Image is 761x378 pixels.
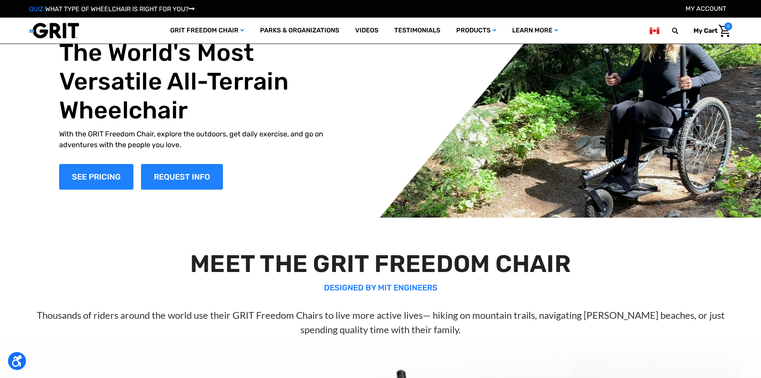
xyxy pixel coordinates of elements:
[19,282,742,294] p: DESIGNED BY MIT ENGINEERS
[162,18,252,44] a: GRIT Freedom Chair
[59,164,133,190] a: Shop Now
[693,27,717,34] span: My Cart
[676,22,687,39] input: Search
[252,18,347,44] a: Parks & Organizations
[141,164,223,190] a: Slide number 1, Request Information
[29,5,45,13] span: QUIZ:
[29,22,79,39] img: GRIT All-Terrain Wheelchair and Mobility Equipment
[685,5,726,12] a: Account
[19,308,742,337] p: Thousands of riders around the world use their GRIT Freedom Chairs to live more active lives— hik...
[504,18,566,44] a: Learn More
[687,22,732,39] a: Cart with 0 items
[19,250,742,278] h2: MEET THE GRIT FREEDOM CHAIR
[29,5,195,13] a: QUIZ:WHAT TYPE OF WHEELCHAIR IS RIGHT FOR YOU?
[724,22,732,30] span: 0
[650,26,659,36] img: ca.png
[448,18,504,44] a: Products
[59,129,341,150] p: With the GRIT Freedom Chair, explore the outdoors, get daily exercise, and go on adventures with ...
[347,18,386,44] a: Videos
[652,326,757,364] iframe: Tidio Chat
[386,18,448,44] a: Testimonials
[59,38,341,125] h1: The World's Most Versatile All-Terrain Wheelchair
[719,25,730,37] img: Cart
